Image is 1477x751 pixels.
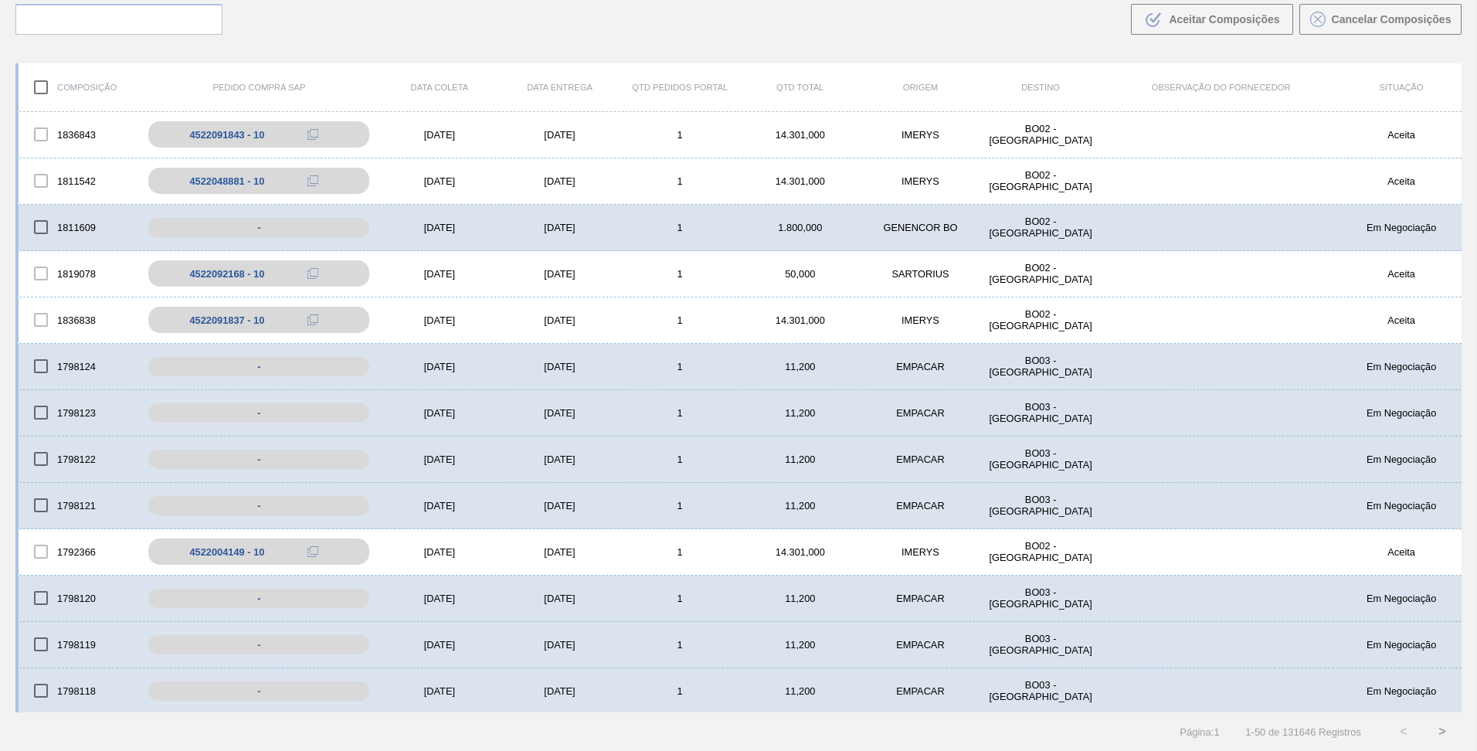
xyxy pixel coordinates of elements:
div: 11,200 [740,407,861,419]
div: - [148,218,369,237]
div: 1792366 [19,535,139,568]
div: Aceita [1341,268,1462,280]
span: Página : 1 [1180,726,1219,738]
div: 11,200 [740,685,861,697]
div: [DATE] [379,314,500,326]
div: [DATE] [379,454,500,465]
div: 1 [620,500,740,511]
div: Em Negociação [1341,361,1462,372]
div: [DATE] [379,407,500,419]
div: Em Negociação [1341,593,1462,604]
div: GENENCOR BO [861,222,981,233]
div: [DATE] [500,639,620,651]
div: Pedido Compra SAP [139,83,379,92]
div: BO03 - Santa Cruz [980,401,1101,424]
div: EMPACAR [861,685,981,697]
div: 1 [620,268,740,280]
div: Qtd Total [740,83,861,92]
div: [DATE] [500,175,620,187]
div: 14.301,000 [740,175,861,187]
div: Copiar [297,311,328,329]
div: BO03 - Santa Cruz [980,633,1101,656]
div: 14.301,000 [740,314,861,326]
div: [DATE] [379,268,500,280]
div: BO02 - La Paz [980,308,1101,331]
button: < [1384,712,1423,751]
button: Aceitar Composições [1131,4,1293,35]
div: BO02 - La Paz [980,169,1101,192]
div: IMERYS [861,546,981,558]
div: BO03 - Santa Cruz [980,679,1101,702]
div: - [148,635,369,654]
div: [DATE] [500,593,620,604]
div: 14.301,000 [740,129,861,141]
div: 11,200 [740,454,861,465]
div: 1836843 [19,118,139,151]
div: EMPACAR [861,407,981,419]
div: Data coleta [379,83,500,92]
div: BO02 - La Paz [980,216,1101,239]
div: 1811542 [19,165,139,197]
div: 1 [620,175,740,187]
div: EMPACAR [861,500,981,511]
div: [DATE] [379,546,500,558]
div: 4522004149 - 10 [189,546,264,558]
div: [DATE] [500,268,620,280]
div: [DATE] [500,407,620,419]
button: Cancelar Composições [1299,4,1462,35]
div: - [148,357,369,376]
div: 1836838 [19,304,139,336]
span: 1 - 50 de 131646 Registros [1243,726,1361,738]
div: 1798118 [19,675,139,707]
div: Em Negociação [1341,407,1462,419]
div: 1 [620,222,740,233]
div: IMERYS [861,314,981,326]
div: BO02 - La Paz [980,123,1101,146]
div: Em Negociação [1341,685,1462,697]
div: EMPACAR [861,454,981,465]
div: BO03 - Santa Cruz [980,586,1101,610]
div: 11,200 [740,500,861,511]
div: Data entrega [500,83,620,92]
div: Aceita [1341,129,1462,141]
div: 14.301,000 [740,546,861,558]
div: BO03 - Santa Cruz [980,494,1101,517]
div: 1798121 [19,489,139,522]
div: Em Negociação [1341,222,1462,233]
div: 11,200 [740,361,861,372]
div: [DATE] [500,546,620,558]
div: Destino [980,83,1101,92]
div: 1798124 [19,350,139,382]
div: 4522048881 - 10 [189,175,264,187]
div: 1.800,000 [740,222,861,233]
div: [DATE] [379,500,500,511]
div: 1811609 [19,211,139,243]
div: BO03 - Santa Cruz [980,447,1101,471]
div: [DATE] [500,500,620,511]
div: Situação [1341,83,1462,92]
div: 1798119 [19,628,139,661]
div: - [148,589,369,608]
div: - [148,681,369,701]
div: Qtd Pedidos Portal [620,83,740,92]
div: - [148,450,369,469]
div: Aceita [1341,314,1462,326]
div: [DATE] [500,685,620,697]
div: IMERYS [861,175,981,187]
div: Aceita [1341,546,1462,558]
div: Em Negociação [1341,500,1462,511]
button: > [1423,712,1462,751]
div: Origem [861,83,981,92]
div: BO02 - La Paz [980,540,1101,563]
div: 1 [620,454,740,465]
div: [DATE] [379,222,500,233]
div: [DATE] [379,685,500,697]
div: 11,200 [740,593,861,604]
div: Composição [19,71,139,104]
div: Copiar [297,172,328,190]
div: Copiar [297,264,328,283]
div: [DATE] [500,222,620,233]
div: 4522091837 - 10 [189,314,264,326]
div: 1 [620,129,740,141]
div: EMPACAR [861,639,981,651]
